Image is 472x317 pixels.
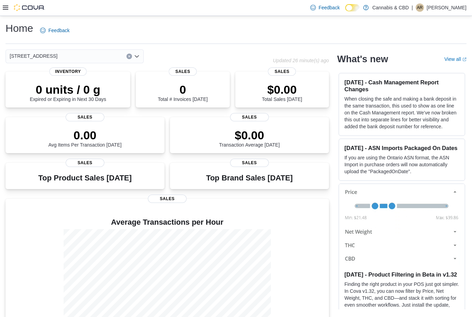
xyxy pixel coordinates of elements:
span: AR [417,3,423,12]
p: If you are using the Ontario ASN format, the ASN Import in purchase orders will now automatically... [344,154,459,175]
h4: Average Transactions per Hour [11,218,323,226]
h3: [DATE] - Product Filtering in Beta in v1.32 [344,271,459,278]
h2: What's new [337,54,388,65]
span: Sales [66,113,104,121]
em: Beta Features [364,309,395,315]
p: When closing the safe and making a bank deposit in the same transaction, this used to show as one... [344,95,459,130]
span: [STREET_ADDRESS] [10,52,57,60]
span: Dark Mode [345,11,346,12]
p: 0 units / 0 g [30,83,106,96]
span: Sales [230,113,269,121]
img: Cova [14,4,45,11]
span: Feedback [319,4,340,11]
div: Amanda Rockburne [416,3,424,12]
span: Sales [66,159,104,167]
span: Sales [268,67,296,76]
a: Feedback [37,24,72,37]
span: Sales [148,195,187,203]
div: Transaction Average [DATE] [219,128,280,148]
h3: Top Product Sales [DATE] [38,174,132,182]
h3: [DATE] - Cash Management Report Changes [344,79,459,93]
p: Cannabis & CBD [372,3,409,12]
input: Dark Mode [345,4,360,11]
div: Total Sales [DATE] [262,83,302,102]
a: Feedback [308,1,342,15]
h3: Top Brand Sales [DATE] [206,174,293,182]
p: 0.00 [48,128,122,142]
p: [PERSON_NAME] [427,3,466,12]
p: $0.00 [262,83,302,96]
svg: External link [462,57,466,62]
p: $0.00 [219,128,280,142]
div: Total # Invoices [DATE] [158,83,208,102]
span: Inventory [49,67,87,76]
p: 0 [158,83,208,96]
span: Sales [230,159,269,167]
a: View allExternal link [444,56,466,62]
h1: Home [6,21,33,35]
h3: [DATE] - ASN Imports Packaged On Dates [344,144,459,151]
button: Clear input [126,54,132,59]
div: Expired or Expiring in Next 30 Days [30,83,106,102]
p: Updated 26 minute(s) ago [273,58,329,63]
button: Open list of options [134,54,140,59]
span: Sales [169,67,197,76]
p: | [412,3,413,12]
div: Avg Items Per Transaction [DATE] [48,128,122,148]
span: Feedback [48,27,69,34]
